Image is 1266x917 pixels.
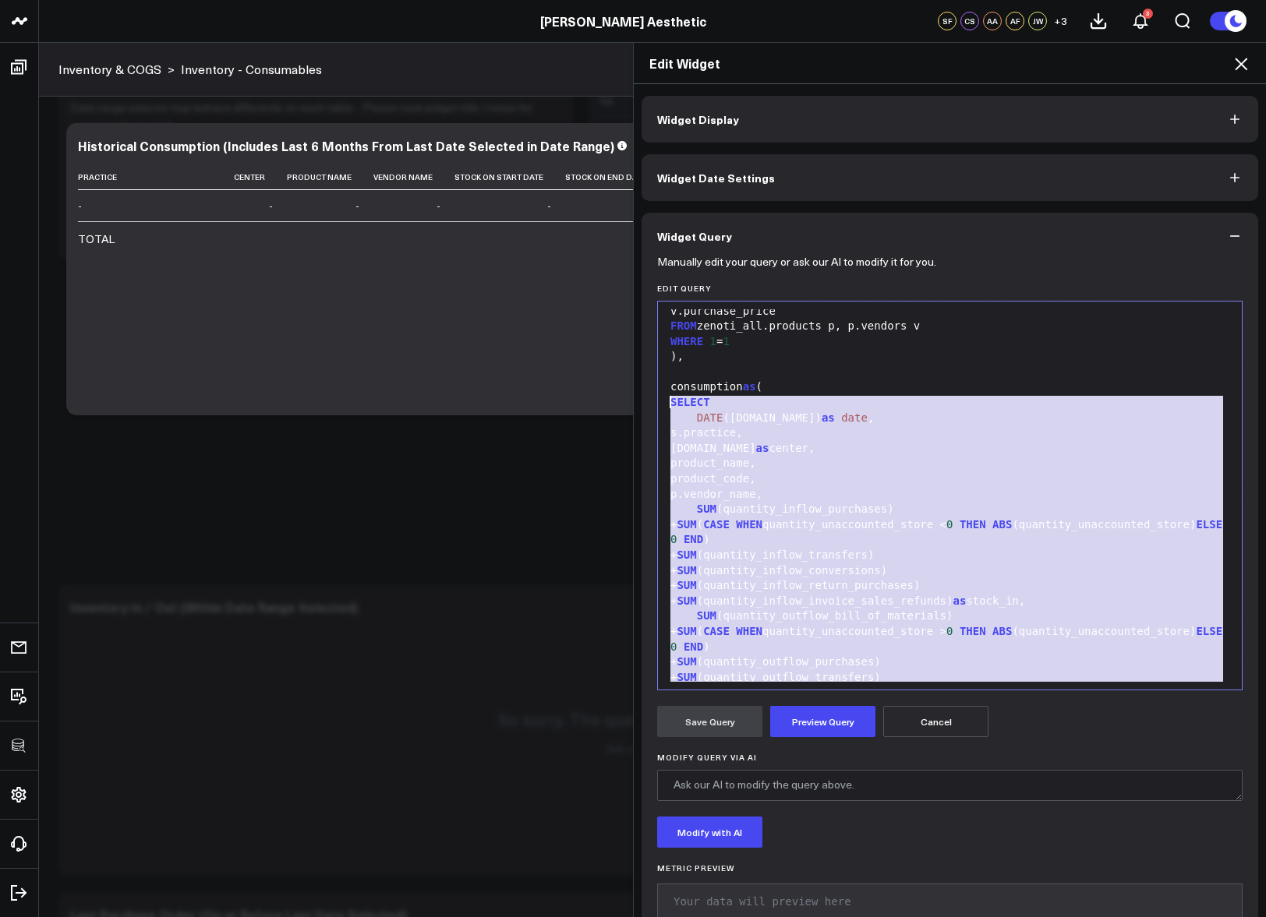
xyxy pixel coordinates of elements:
[677,518,696,531] span: SUM
[666,563,1234,579] div: + (quantity_inflow_conversions)
[642,96,1258,143] button: Widget Display
[666,624,1234,654] div: + ( quantity_unaccounted_store > (quantity_unaccounted_store) )
[822,411,835,424] span: as
[666,594,1234,609] div: + (quantity_inflow_invoice_sales_refunds) stock_in,
[677,594,696,607] span: SUM
[1054,16,1067,26] span: + 3
[666,349,1234,365] div: ),
[723,335,729,347] span: 1
[666,471,1234,487] div: product_code,
[670,319,697,332] span: FROM
[1006,12,1024,30] div: AF
[666,425,1234,441] div: s.practice,
[684,640,703,653] span: END
[666,304,1234,319] div: v.purchase_price
[703,518,730,531] span: CASE
[841,411,868,424] span: date
[1196,518,1222,531] span: ELSE
[960,625,986,637] span: THEN
[677,671,696,683] span: SUM
[666,502,1234,517] div: (quantity_inflow_purchases)
[657,863,1243,873] h6: Metric Preview
[736,625,762,637] span: WHEN
[642,154,1258,201] button: Widget Date Settings
[657,256,936,268] p: Manually edit your query or ask our AI to modify it for you.
[670,396,710,408] span: SELECT
[657,230,732,242] span: Widget Query
[657,816,762,848] button: Modify with AI
[697,411,723,424] span: DATE
[703,625,730,637] span: CASE
[666,441,1234,457] div: [DOMAIN_NAME] center,
[1028,12,1047,30] div: JW
[960,12,979,30] div: CS
[1196,625,1222,637] span: ELSE
[946,518,953,531] span: 0
[657,284,1243,293] label: Edit Query
[710,335,716,347] span: 1
[697,609,716,622] span: SUM
[736,518,762,531] span: WHEN
[657,171,775,184] span: Widget Date Settings
[684,533,703,545] span: END
[666,334,1234,350] div: =
[743,380,756,393] span: as
[992,625,1012,637] span: ABS
[1143,9,1153,19] div: 3
[756,442,769,454] span: as
[677,655,696,668] span: SUM
[670,640,677,653] span: 0
[953,594,966,607] span: as
[770,706,875,737] button: Preview Query
[677,548,696,561] span: SUM
[666,319,1234,334] div: zenoti_all.products p, p.vendors v
[666,487,1234,503] div: p.vendor_name,
[697,503,716,515] span: SUM
[657,113,739,125] span: Widget Display
[666,578,1234,594] div: + (quantity_inflow_return_purchases)
[666,456,1234,471] div: product_name,
[666,411,1234,426] div: ([DOMAIN_NAME]) ,
[670,335,703,347] span: WHERE
[983,12,1002,30] div: AA
[992,518,1012,531] span: ABS
[540,12,706,30] a: [PERSON_NAME] Aesthetic
[883,706,988,737] button: Cancel
[642,213,1258,259] button: Widget Query
[960,518,986,531] span: THEN
[666,654,1234,670] div: + (quantity_outflow_purchases)
[677,579,696,591] span: SUM
[677,564,696,577] span: SUM
[649,55,1250,72] h2: Edit Widget
[657,753,1243,762] label: Modify Query via AI
[666,379,1234,395] div: consumption (
[657,706,762,737] button: Save Query
[946,625,953,637] span: 0
[677,625,696,637] span: SUM
[666,670,1234,686] div: + (quantity_outflow_transfers)
[1051,12,1070,30] button: +3
[670,533,677,545] span: 0
[666,548,1234,563] div: + (quantity_inflow_transfers)
[666,517,1234,548] div: + ( quantity_unaccounted_store < (quantity_unaccounted_store) )
[666,608,1234,624] div: (quantity_outflow_bill_of_materials)
[938,12,957,30] div: SF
